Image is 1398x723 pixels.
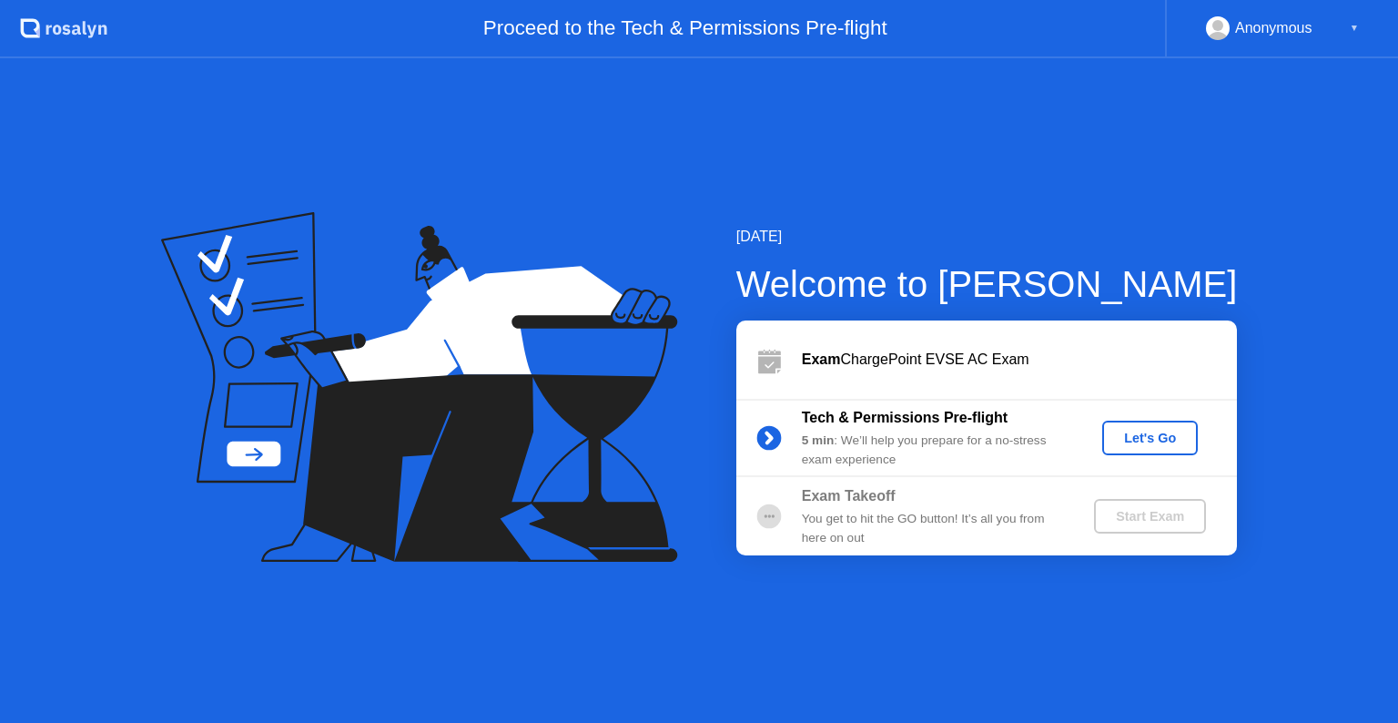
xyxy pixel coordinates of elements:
b: Exam [802,351,841,367]
b: 5 min [802,433,835,447]
div: Welcome to [PERSON_NAME] [736,257,1238,311]
div: You get to hit the GO button! It’s all you from here on out [802,510,1064,547]
div: Start Exam [1101,509,1199,524]
b: Tech & Permissions Pre-flight [802,410,1008,425]
div: : We’ll help you prepare for a no-stress exam experience [802,432,1064,469]
div: ChargePoint EVSE AC Exam [802,349,1237,371]
div: [DATE] [736,226,1238,248]
div: ▼ [1350,16,1359,40]
div: Anonymous [1235,16,1312,40]
b: Exam Takeoff [802,488,896,504]
button: Let's Go [1102,421,1198,455]
div: Let's Go [1109,431,1190,445]
button: Start Exam [1094,499,1206,534]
